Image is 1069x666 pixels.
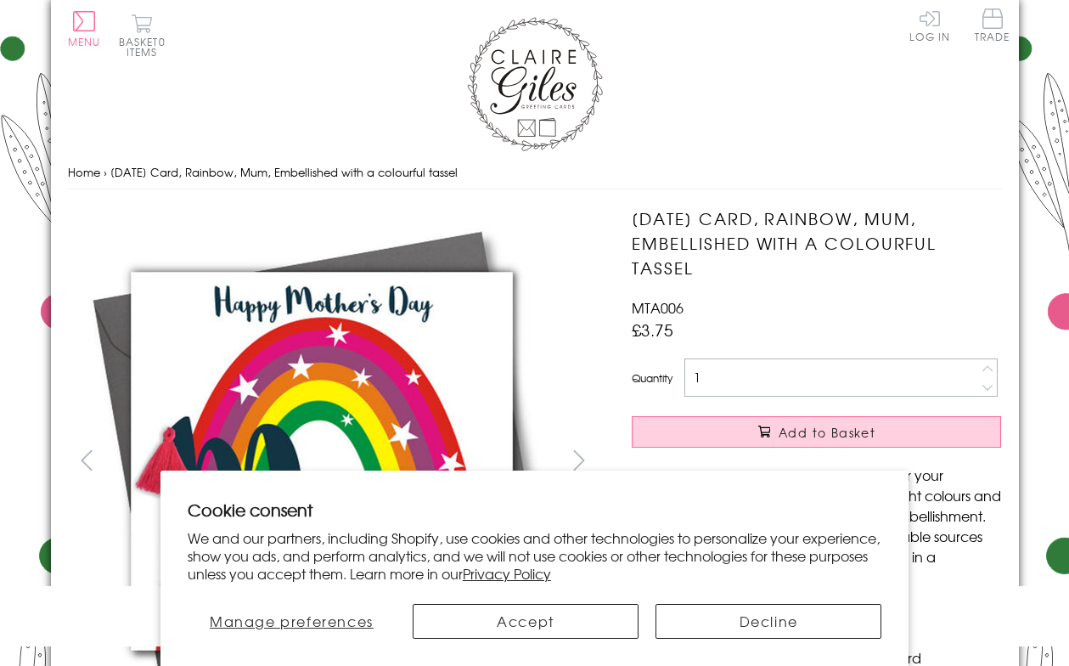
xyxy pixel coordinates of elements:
button: prev [68,441,106,479]
span: › [104,164,107,180]
button: Basket0 items [119,14,166,57]
span: Trade [975,8,1010,42]
button: next [560,441,598,479]
span: 0 items [127,34,166,59]
a: Privacy Policy [463,563,551,584]
span: £3.75 [632,318,673,341]
a: Log In [909,8,950,42]
button: Accept [413,604,639,639]
span: Manage preferences [210,611,374,631]
h2: Cookie consent [188,498,881,522]
img: Claire Giles Greetings Cards [467,17,603,151]
span: [DATE] Card, Rainbow, Mum, Embellished with a colourful tassel [110,164,458,180]
span: Add to Basket [779,424,875,441]
span: Menu [68,34,101,49]
button: Menu [68,11,101,47]
h1: [DATE] Card, Rainbow, Mum, Embellished with a colourful tassel [632,206,1001,279]
a: Trade [975,8,1010,45]
button: Add to Basket [632,416,1001,448]
label: Quantity [632,370,672,386]
span: MTA006 [632,297,684,318]
p: We and our partners, including Shopify, use cookies and other technologies to personalize your ex... [188,529,881,582]
p: A wonderful contemporary [DATE] card for your wonderful Mum. Fun designs with bold bright colours... [632,465,1001,587]
nav: breadcrumbs [68,155,1002,190]
button: Decline [655,604,881,639]
a: Home [68,164,100,180]
button: Manage preferences [188,604,396,639]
